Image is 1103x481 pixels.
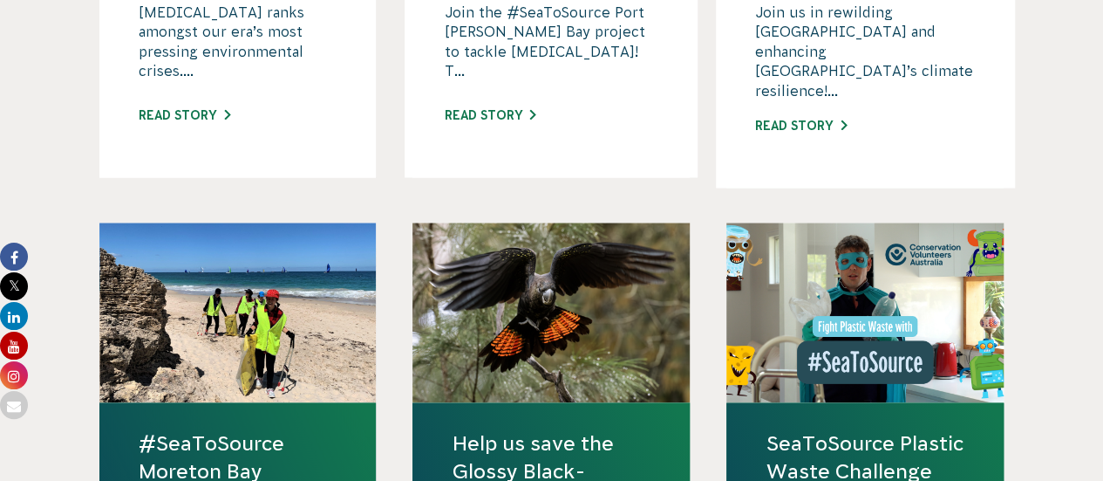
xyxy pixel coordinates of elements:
a: Read story [444,108,535,122]
a: Read story [139,108,230,122]
a: Read story [755,119,847,133]
p: [MEDICAL_DATA] ranks amongst our era’s most pressing environmental crises.... [139,3,337,90]
p: Join the #SeaToSource Port [PERSON_NAME] Bay project to tackle [MEDICAL_DATA]! T... [444,3,658,90]
p: Join us in rewilding [GEOGRAPHIC_DATA] and enhancing [GEOGRAPHIC_DATA]’s climate resilience!... [755,3,976,100]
